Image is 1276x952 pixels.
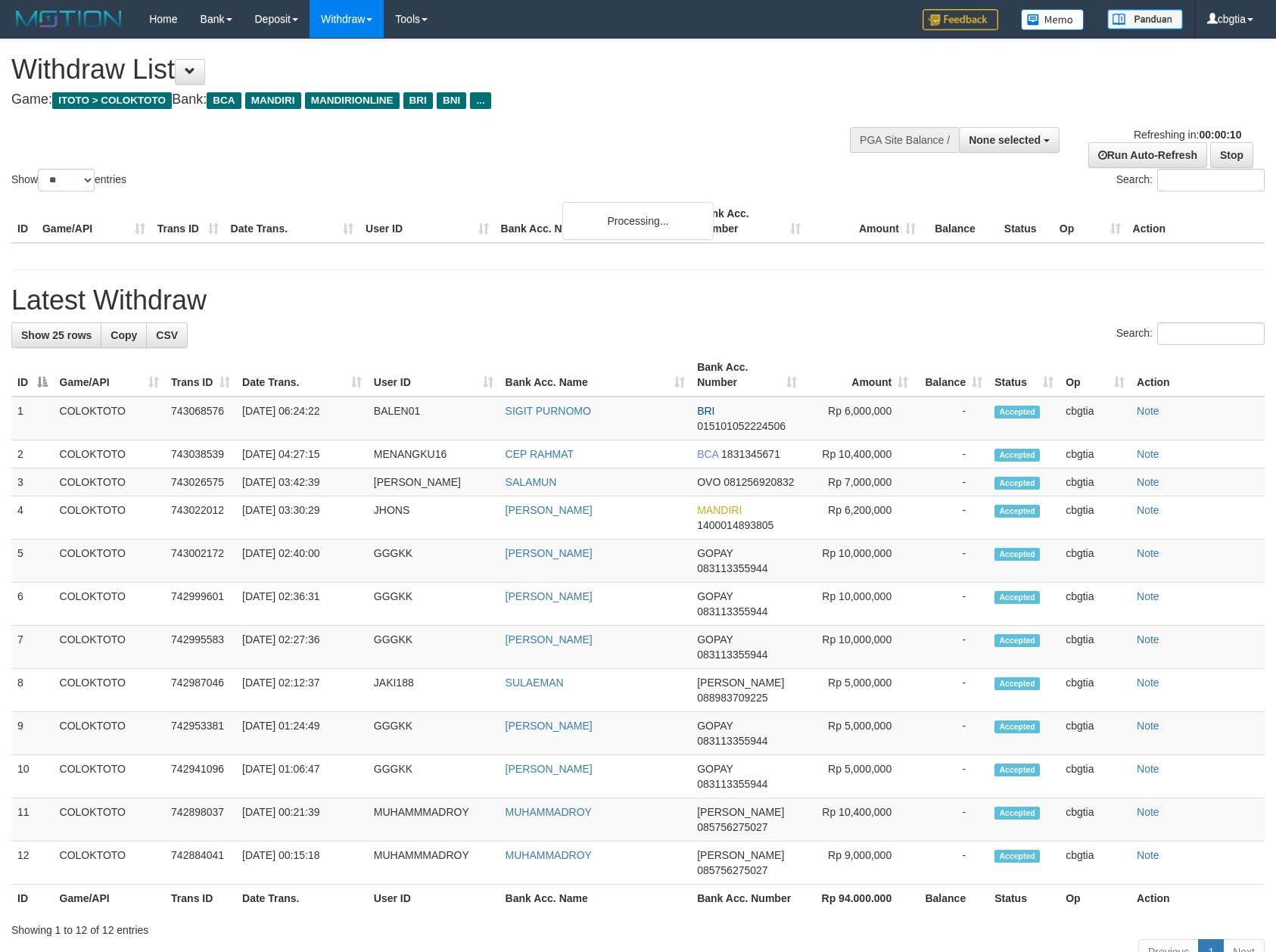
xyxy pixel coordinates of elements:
a: Note [1137,633,1159,646]
span: Copy 085756275027 to clipboard [697,864,767,876]
td: 12 [11,842,54,885]
a: Show 25 rows [11,322,101,348]
a: Note [1137,448,1159,460]
a: SULAEMAN [506,677,564,689]
span: BCA [207,92,241,109]
span: CSV [156,329,178,341]
td: JHONS [368,496,500,540]
span: None selected [969,134,1041,146]
td: 11 [11,798,54,842]
a: Note [1137,476,1159,488]
span: Copy 083113355944 to clipboard [697,605,767,618]
a: Stop [1210,142,1253,168]
span: Copy 1400014893805 to clipboard [697,519,773,531]
span: Copy 083113355944 to clipboard [697,649,767,661]
th: Balance [922,200,998,243]
span: GOPAY [697,720,733,732]
td: 3 [11,468,54,496]
span: Accepted [994,449,1040,462]
td: 743038539 [165,440,236,468]
a: [PERSON_NAME] [506,547,593,559]
th: Action [1131,353,1265,397]
td: COLOKTOTO [54,798,166,842]
a: Note [1137,677,1159,689]
td: 742884041 [165,842,236,885]
td: cbgtia [1060,496,1131,540]
a: [PERSON_NAME] [506,504,593,516]
td: 743022012 [165,496,236,540]
span: [PERSON_NAME] [697,849,784,861]
a: [PERSON_NAME] [506,590,593,602]
td: 742995583 [165,626,236,669]
a: Note [1137,504,1159,516]
span: [PERSON_NAME] [697,806,784,818]
img: Button%20Memo.svg [1021,9,1085,30]
td: MENANGKU16 [368,440,500,468]
span: Accepted [994,477,1040,490]
td: cbgtia [1060,397,1131,440]
th: User ID: activate to sort column ascending [368,353,500,397]
th: Op: activate to sort column ascending [1060,353,1131,397]
td: Rp 6,000,000 [803,397,915,440]
span: Copy 015101052224506 to clipboard [697,420,786,432]
th: Action [1127,200,1265,243]
a: Note [1137,405,1159,417]
span: Accepted [994,764,1040,776]
span: GOPAY [697,763,733,775]
span: Copy 083113355944 to clipboard [697,778,767,790]
th: Bank Acc. Number: activate to sort column ascending [691,353,803,397]
td: Rp 10,000,000 [803,583,915,626]
td: Rp 5,000,000 [803,712,915,755]
th: Status [988,885,1060,913]
td: - [914,440,988,468]
th: Game/API: activate to sort column ascending [54,353,166,397]
td: - [914,712,988,755]
span: ... [470,92,490,109]
div: Processing... [562,202,714,240]
th: Trans ID: activate to sort column ascending [165,353,236,397]
th: Op [1060,885,1131,913]
td: BALEN01 [368,397,500,440]
td: Rp 5,000,000 [803,669,915,712]
a: Copy [101,322,147,348]
span: Copy 083113355944 to clipboard [697,562,767,574]
td: Rp 10,400,000 [803,798,915,842]
div: PGA Site Balance / [850,127,959,153]
span: GOPAY [697,590,733,602]
a: Note [1137,806,1159,818]
td: - [914,468,988,496]
span: OVO [697,476,720,488]
td: - [914,755,988,798]
td: 10 [11,755,54,798]
span: MANDIRIONLINE [305,92,400,109]
th: Bank Acc. Name [495,200,692,243]
label: Search: [1116,322,1265,345]
img: Feedback.jpg [923,9,998,30]
th: Bank Acc. Number [691,885,803,913]
span: ITOTO > COLOKTOTO [52,92,172,109]
span: BRI [697,405,714,417]
th: Balance: activate to sort column ascending [914,353,988,397]
input: Search: [1157,322,1265,345]
td: [DATE] 02:40:00 [236,540,368,583]
td: GGGKK [368,626,500,669]
td: GGGKK [368,583,500,626]
span: Accepted [994,548,1040,561]
td: cbgtia [1060,798,1131,842]
a: [PERSON_NAME] [506,633,593,646]
td: Rp 10,400,000 [803,440,915,468]
td: [DATE] 01:06:47 [236,755,368,798]
td: cbgtia [1060,468,1131,496]
span: Copy 081256920832 to clipboard [724,476,794,488]
span: Copy 083113355944 to clipboard [697,735,767,747]
td: COLOKTOTO [54,712,166,755]
span: Accepted [994,591,1040,604]
span: Refreshing in: [1134,129,1241,141]
span: Accepted [994,850,1040,863]
td: 742941096 [165,755,236,798]
th: User ID [359,200,494,243]
span: Accepted [994,634,1040,647]
td: cbgtia [1060,583,1131,626]
th: Trans ID [151,200,225,243]
button: None selected [959,127,1060,153]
